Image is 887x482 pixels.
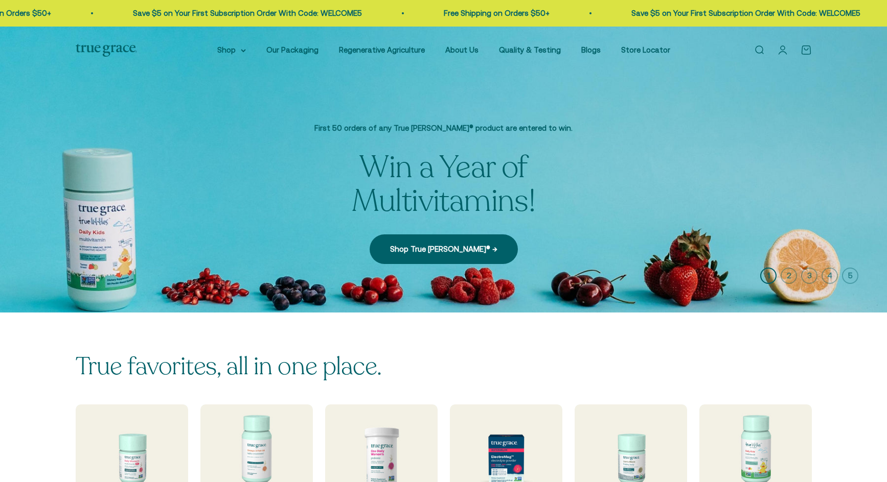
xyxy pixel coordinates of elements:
[621,45,670,54] a: Store Locator
[217,44,246,56] summary: Shop
[445,45,479,54] a: About Us
[275,122,612,134] p: First 50 orders of any True [PERSON_NAME]® product are entered to win.
[801,268,817,284] button: 3
[442,9,548,17] a: Free Shipping on Orders $50+
[630,7,859,19] p: Save $5 on Your First Subscription Order With Code: WELCOME5
[842,268,858,284] button: 5
[581,45,601,54] a: Blogs
[781,268,797,284] button: 2
[370,234,518,264] a: Shop True [PERSON_NAME]® →
[499,45,561,54] a: Quality & Testing
[76,350,382,383] split-lines: True favorites, all in one place.
[266,45,319,54] a: Our Packaging
[131,7,360,19] p: Save $5 on Your First Subscription Order With Code: WELCOME5
[760,268,777,284] button: 1
[339,45,425,54] a: Regenerative Agriculture
[822,268,838,284] button: 4
[352,147,536,222] split-lines: Win a Year of Multivitamins!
